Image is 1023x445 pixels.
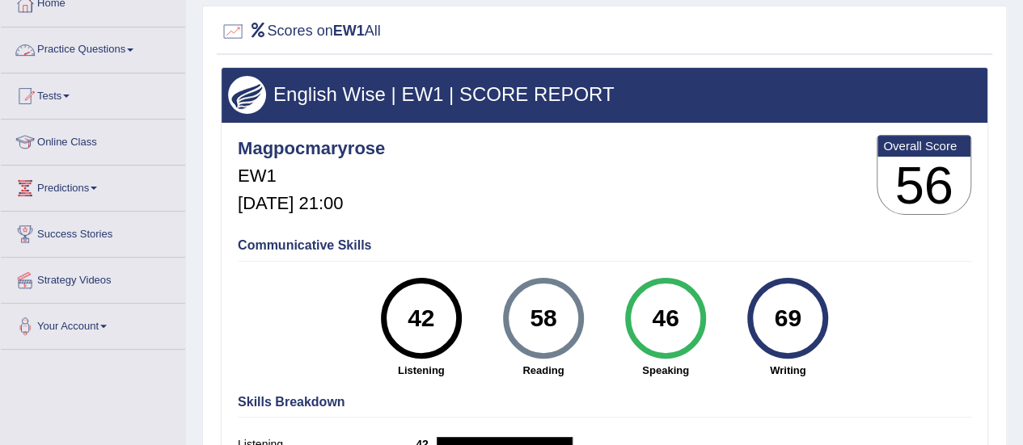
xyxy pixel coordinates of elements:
strong: Reading [490,363,596,378]
strong: Writing [735,363,841,378]
div: 69 [759,284,818,352]
h3: 56 [877,157,970,215]
a: Online Class [1,120,185,160]
div: 58 [514,284,573,352]
strong: Speaking [612,363,718,378]
a: Success Stories [1,212,185,252]
h4: Magpocmaryrose [238,139,385,158]
h5: [DATE] 21:00 [238,194,385,213]
b: EW1 [333,23,365,39]
a: Your Account [1,304,185,344]
h2: Scores on All [221,19,381,44]
strong: Listening [368,363,474,378]
a: Practice Questions [1,27,185,68]
a: Tests [1,73,185,114]
h3: English Wise | EW1 | SCORE REPORT [228,84,981,105]
h5: EW1 [238,166,385,186]
div: 42 [391,284,450,352]
div: 46 [636,284,695,352]
a: Strategy Videos [1,258,185,298]
b: Overall Score [883,139,965,153]
img: wings.png [228,76,266,114]
h4: Skills Breakdown [238,395,971,409]
a: Predictions [1,166,185,206]
h4: Communicative Skills [238,238,971,253]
